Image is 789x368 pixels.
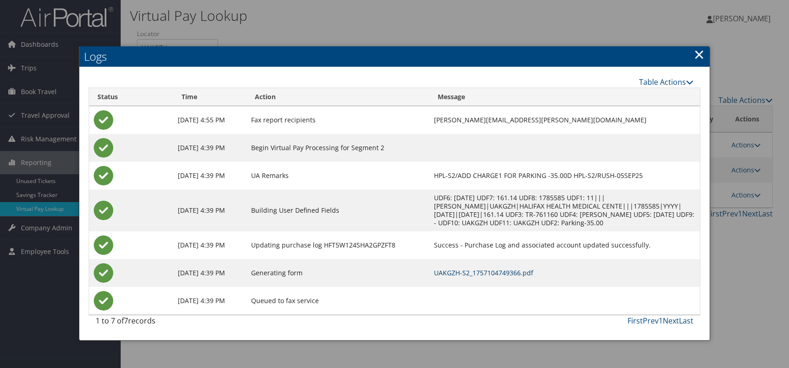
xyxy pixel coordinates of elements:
[173,162,246,190] td: [DATE] 4:39 PM
[173,287,246,315] td: [DATE] 4:39 PM
[429,88,700,106] th: Message: activate to sort column ascending
[429,190,700,231] td: UDF6: [DATE] UDF7: 161.14 UDF8: 1785585 UDF1: 11|||[PERSON_NAME]|UAKGZH|HALIFAX HEALTH MEDICAL CE...
[173,106,246,134] td: [DATE] 4:55 PM
[246,259,429,287] td: Generating form
[96,315,235,331] div: 1 to 7 of records
[173,190,246,231] td: [DATE] 4:39 PM
[124,316,128,326] span: 7
[679,316,693,326] a: Last
[246,106,429,134] td: Fax report recipients
[173,88,246,106] th: Time: activate to sort column ascending
[663,316,679,326] a: Next
[246,287,429,315] td: Queued to fax service
[246,190,429,231] td: Building User Defined Fields
[246,134,429,162] td: Begin Virtual Pay Processing for Segment 2
[627,316,643,326] a: First
[173,231,246,259] td: [DATE] 4:39 PM
[429,231,700,259] td: Success - Purchase Log and associated account updated successfully.
[89,88,173,106] th: Status: activate to sort column ascending
[246,88,429,106] th: Action: activate to sort column ascending
[246,162,429,190] td: UA Remarks
[429,162,700,190] td: HPL-S2/ADD CHARGE1 FOR PARKING -35.00D HPL-S2/RUSH-05SEP25
[246,231,429,259] td: Updating purchase log HFT5W124SHA2GPZFT8
[639,77,693,87] a: Table Actions
[79,46,710,67] h2: Logs
[429,106,700,134] td: [PERSON_NAME][EMAIL_ADDRESS][PERSON_NAME][DOMAIN_NAME]
[173,259,246,287] td: [DATE] 4:39 PM
[643,316,659,326] a: Prev
[434,268,533,277] a: UAKGZH-S2_1757104749366.pdf
[659,316,663,326] a: 1
[173,134,246,162] td: [DATE] 4:39 PM
[694,45,705,63] a: Close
